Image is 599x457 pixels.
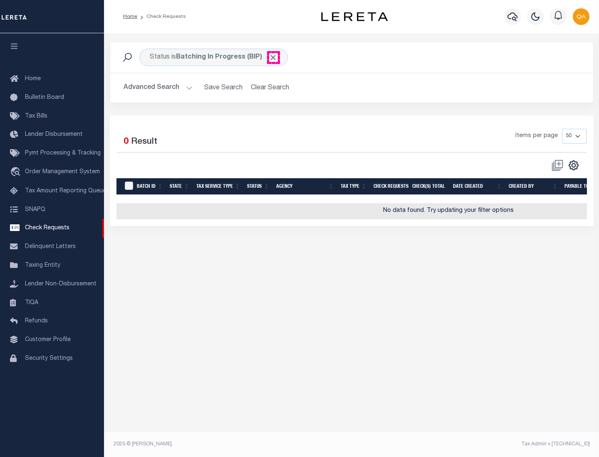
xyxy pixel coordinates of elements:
[370,178,409,195] th: Check Requests
[248,80,293,96] button: Clear Search
[131,135,157,149] label: Result
[25,188,106,194] span: Tax Amount Reporting Queue
[139,49,288,66] div: Status is
[107,440,352,448] div: 2025 © [PERSON_NAME].
[25,318,48,324] span: Refunds
[244,178,273,195] th: Status: activate to sort column ascending
[321,12,388,21] img: logo-dark.svg
[25,356,73,361] span: Security Settings
[25,150,101,156] span: Pymt Processing & Tracking
[25,132,83,138] span: Lender Disbursement
[25,244,76,250] span: Delinquent Letters
[573,8,589,25] img: svg+xml;base64,PHN2ZyB4bWxucz0iaHR0cDovL3d3dy53My5vcmcvMjAwMC9zdmciIHBvaW50ZXItZXZlbnRzPSJub25lIi...
[269,53,277,62] span: Click to Remove
[166,178,193,195] th: State: activate to sort column ascending
[25,263,60,268] span: Taxing Entity
[134,178,166,195] th: Batch Id: activate to sort column ascending
[358,440,590,448] div: Tax Admin v.[TECHNICAL_ID]
[10,167,23,178] i: travel_explore
[25,300,38,305] span: TIQA
[337,178,370,195] th: Tax Type: activate to sort column ascending
[124,138,129,146] span: 0
[199,80,248,96] button: Save Search
[25,76,41,82] span: Home
[515,132,558,141] span: Items per page
[25,169,100,175] span: Order Management System
[124,80,193,96] button: Advanced Search
[25,206,45,212] span: SNAPQ
[176,54,277,61] b: Batching In Progress (BIP)
[193,178,244,195] th: Tax Service Type: activate to sort column ascending
[25,225,69,231] span: Check Requests
[123,14,137,19] a: Home
[25,113,47,119] span: Tax Bills
[450,178,505,195] th: Date Created: activate to sort column ascending
[409,178,450,195] th: Check(s) Total
[137,13,186,20] li: Check Requests
[25,281,97,287] span: Lender Non-Disbursement
[25,95,64,101] span: Bulletin Board
[273,178,337,195] th: Agency: activate to sort column ascending
[25,337,71,343] span: Customer Profile
[505,178,561,195] th: Created By: activate to sort column ascending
